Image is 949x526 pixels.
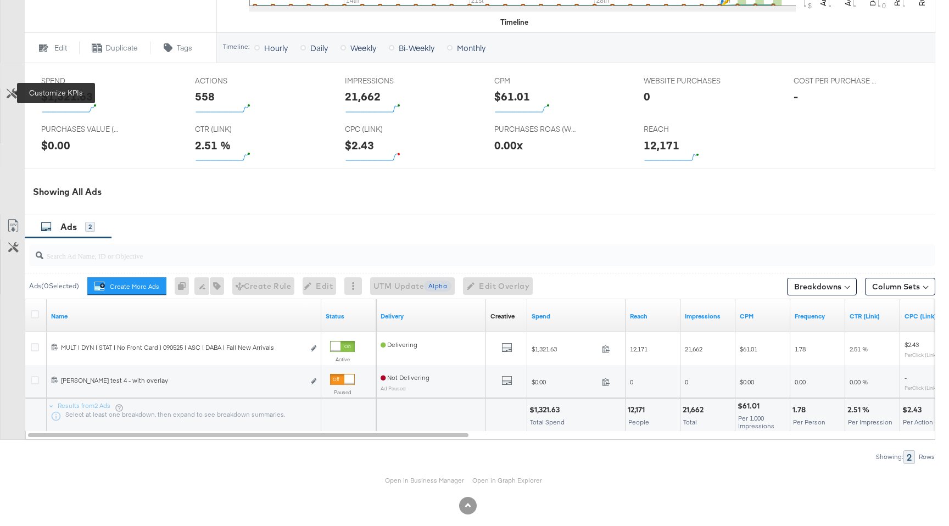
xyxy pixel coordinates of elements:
span: Per Action [903,418,933,426]
span: Per Person [793,418,825,426]
span: 2.51 % [850,345,868,353]
span: Per Impression [848,418,892,426]
button: Breakdowns [787,278,857,295]
span: 1.78 [795,345,806,353]
button: Edit [24,41,79,54]
span: PURCHASES VALUE (WEBSITE EVENTS) [41,124,124,135]
span: $0.00 [740,378,754,386]
sub: Per Click (Link) [905,351,937,358]
div: 1.78 [792,405,809,415]
a: The total amount spent to date. [532,312,621,321]
div: - [794,88,798,104]
span: People [628,418,649,426]
div: 21,662 [683,405,707,415]
label: Paused [330,389,355,396]
a: Shows the current state of your Ad. [326,312,372,321]
div: $1,321.63 [41,88,93,104]
span: REACH [644,124,726,135]
span: Not Delivering [381,373,429,382]
a: Open in Business Manager [385,476,464,485]
span: 0 [630,378,633,386]
button: Tags [150,41,205,54]
span: CPM [494,76,577,86]
span: $0.00 [532,378,598,386]
label: Active [330,356,355,363]
span: $61.01 [740,345,757,353]
button: Create More Ads [87,277,166,295]
span: Hourly [264,42,288,53]
span: CPC (LINK) [345,124,427,135]
div: Showing: [875,453,903,461]
span: Edit [54,43,67,53]
span: $2.43 [905,340,919,349]
span: Weekly [350,42,376,53]
div: $2.43 [902,405,925,415]
div: Rows [918,453,935,461]
sub: Ad Paused [381,385,406,391]
span: Duplicate [105,43,138,53]
span: COST PER PURCHASE (WEBSITE EVENTS) [794,76,876,86]
span: Ads [60,221,77,232]
div: $2.43 [345,137,374,153]
div: 12,171 [628,405,648,415]
div: Ads ( 0 Selected) [29,281,79,291]
input: Search Ad Name, ID or Objective [43,240,853,262]
span: 0.00 [795,378,806,386]
span: IMPRESSIONS [345,76,427,86]
span: - [905,373,907,382]
span: Tags [177,43,192,53]
button: Duplicate [79,41,150,54]
div: 0 [175,277,194,295]
div: 2 [903,450,915,464]
div: Showing All Ads [33,186,935,198]
a: The average number of times your ad was served to each person. [795,312,841,321]
span: $1,321.63 [532,345,598,353]
button: Column Sets [865,278,935,295]
span: 21,662 [685,345,702,353]
span: WEBSITE PURCHASES [644,76,726,86]
div: Timeline: [222,43,250,51]
span: Daily [310,42,328,53]
span: ACTIONS [195,76,277,86]
sub: Per Click (Link) [905,384,937,391]
span: SPEND [41,76,124,86]
span: Total Spend [530,418,565,426]
a: The number of people your ad was served to. [630,312,676,321]
span: Per 1,000 Impressions [738,414,774,430]
div: 2.51 % [195,137,231,153]
span: Monthly [457,42,485,53]
div: $1,321.63 [529,405,563,415]
div: Creative [490,312,515,321]
a: Reflects the ability of your Ad to achieve delivery. [381,312,482,321]
a: The number of clicks received on a link in your ad divided by the number of impressions. [850,312,896,321]
a: The average cost you've paid to have 1,000 impressions of your ad. [740,312,786,321]
a: Shows the creative associated with your ad. [490,312,515,321]
button: Customize KPIs [7,88,17,99]
div: $0.00 [41,137,70,153]
a: Ad Name. [51,312,317,321]
span: CTR (LINK) [195,124,277,135]
div: $61.01 [738,401,763,411]
a: The number of times your ad was served. On mobile apps an ad is counted as served the first time ... [685,312,731,321]
div: 0.00x [494,137,523,153]
div: 0 [644,88,650,104]
span: PURCHASES ROAS (WEBSITE EVENTS) [494,124,577,135]
div: 21,662 [345,88,381,104]
div: 2 [85,222,95,232]
span: Bi-Weekly [399,42,434,53]
span: 12,171 [630,345,647,353]
a: Open in Graph Explorer [472,476,542,485]
span: Delivering [381,340,417,349]
div: MULT | DYN | STAT | No Front Card | 090525 | ASC | DABA | Fall New Arrivals [61,343,304,352]
span: Total [683,418,697,426]
div: 12,171 [644,137,679,153]
div: $61.01 [494,88,530,104]
div: 2.51 % [847,405,873,415]
div: Timeline [500,17,528,27]
div: 558 [195,88,215,104]
span: 0.00 % [850,378,868,386]
span: 0 [685,378,688,386]
div: [PERSON_NAME] test 4 - with overlay [61,376,304,385]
